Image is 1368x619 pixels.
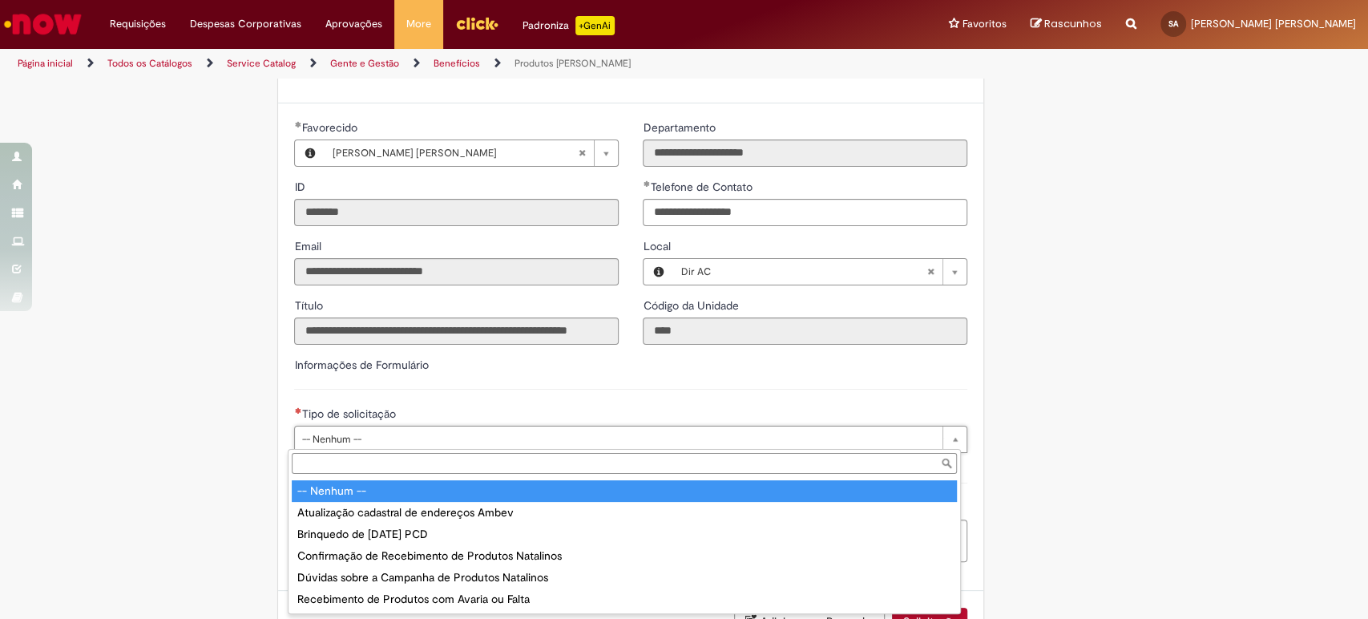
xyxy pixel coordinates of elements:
div: Brinquedo de [DATE] PCD [292,524,957,545]
div: Confirmação de Recebimento de Produtos Natalinos [292,545,957,567]
div: Recebimento de Produtos com Avaria ou Falta [292,589,957,610]
div: Atualização cadastral de endereços Ambev [292,502,957,524]
div: -- Nenhum -- [292,480,957,502]
ul: Tipo de solicitação [289,477,960,613]
div: Dúvidas sobre a Campanha de Produtos Natalinos [292,567,957,589]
